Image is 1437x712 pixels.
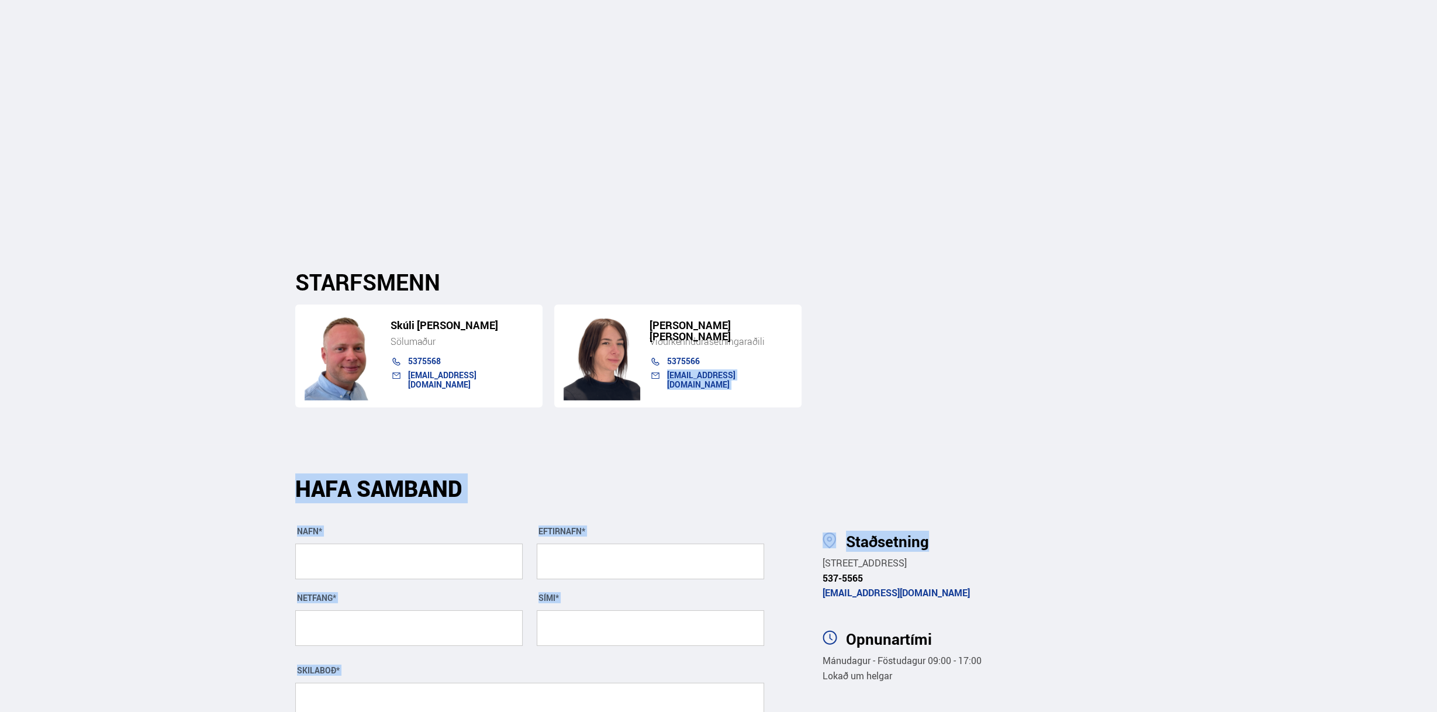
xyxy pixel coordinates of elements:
div: NAFN* [295,527,523,536]
a: 5375568 [408,355,441,367]
a: 537-5565 [823,572,863,585]
div: HAFA SAMBAND [295,480,764,512]
span: Mánudagur - Föstudagur 09:00 - 17:00 [823,654,982,667]
h5: Skúli [PERSON_NAME] [391,320,533,331]
a: [EMAIL_ADDRESS][DOMAIN_NAME] [667,369,735,390]
div: SÍMI* [537,593,764,603]
a: [EMAIL_ADDRESS][DOMAIN_NAME] [823,586,970,599]
div: SKILABOÐ* [295,666,764,675]
div: Sölumaður [391,336,533,347]
h5: [PERSON_NAME] [PERSON_NAME] [650,320,792,342]
button: Opna LiveChat spjallviðmót [9,5,44,40]
span: ásetningaraðili [704,335,765,348]
span: Lokað um helgar [823,669,892,682]
a: [STREET_ADDRESS] [823,557,907,569]
a: 5375566 [667,355,700,367]
img: TiAwD7vhpwHUHg8j.png [564,312,640,400]
img: m7PZdWzYfFvz2vuk.png [305,312,381,400]
div: NETFANG* [295,593,523,603]
div: Viðurkenndur [650,336,792,347]
img: pw9sMCDar5Ii6RG5.svg [823,533,836,548]
a: [EMAIL_ADDRESS][DOMAIN_NAME] [408,369,476,390]
h2: STARFSMENN [295,269,1142,295]
h3: Opnunartími [846,630,1142,648]
img: 5L2kbIWUWlfci3BR.svg [823,630,837,645]
h3: Staðsetning [846,533,1142,550]
div: EFTIRNAFN* [537,527,764,536]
